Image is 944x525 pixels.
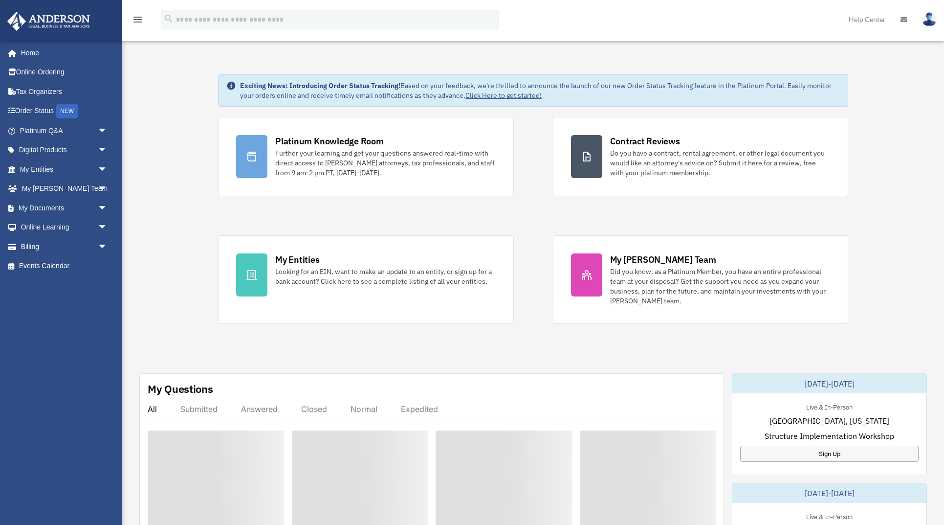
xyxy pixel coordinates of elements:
div: Do you have a contract, rental agreement, or other legal document you would like an attorney's ad... [610,148,830,178]
a: Home [7,43,117,63]
span: Structure Implementation Workshop [765,430,894,442]
div: My Entities [275,253,319,266]
img: Anderson Advisors Platinum Portal [4,12,93,31]
div: Did you know, as a Platinum Member, you have an entire professional team at your disposal? Get th... [610,267,830,306]
div: [DATE]-[DATE] [732,483,926,503]
span: arrow_drop_down [98,237,117,257]
div: My [PERSON_NAME] Team [610,253,716,266]
a: Events Calendar [7,256,122,276]
a: Tax Organizers [7,82,122,101]
a: My [PERSON_NAME] Teamarrow_drop_down [7,179,122,199]
div: Normal [351,404,377,414]
div: Answered [241,404,278,414]
a: Digital Productsarrow_drop_down [7,140,122,160]
i: search [163,13,174,24]
a: Sign Up [740,446,919,462]
a: My Entitiesarrow_drop_down [7,160,122,179]
div: Closed [301,404,327,414]
div: Live & In-Person [798,511,860,521]
span: arrow_drop_down [98,179,117,199]
a: Order StatusNEW [7,101,122,121]
div: Live & In-Person [798,401,860,411]
a: Online Learningarrow_drop_down [7,218,122,237]
div: [DATE]-[DATE] [732,374,926,393]
span: arrow_drop_down [98,160,117,180]
a: Platinum Q&Aarrow_drop_down [7,121,122,140]
div: NEW [56,104,78,118]
div: Contract Reviews [610,135,680,147]
img: User Pic [922,12,937,26]
div: All [148,404,157,414]
span: arrow_drop_down [98,198,117,218]
span: [GEOGRAPHIC_DATA], [US_STATE] [769,415,889,427]
a: My Documentsarrow_drop_down [7,198,122,218]
a: Platinum Knowledge Room Further your learning and get your questions answered real-time with dire... [218,117,513,196]
a: Billingarrow_drop_down [7,237,122,256]
div: Looking for an EIN, want to make an update to an entity, or sign up for a bank account? Click her... [275,267,495,286]
a: menu [132,17,144,25]
div: Platinum Knowledge Room [275,135,384,147]
div: My Questions [148,382,213,396]
span: arrow_drop_down [98,121,117,141]
div: Submitted [180,404,218,414]
a: Online Ordering [7,63,122,82]
a: Click Here to get started! [465,91,542,100]
div: Further your learning and get your questions answered real-time with direct access to [PERSON_NAM... [275,148,495,178]
div: Expedited [401,404,438,414]
a: My [PERSON_NAME] Team Did you know, as a Platinum Member, you have an entire professional team at... [553,235,848,324]
i: menu [132,14,144,25]
div: Based on your feedback, we're thrilled to announce the launch of our new Order Status Tracking fe... [240,81,840,100]
span: arrow_drop_down [98,218,117,238]
a: Contract Reviews Do you have a contract, rental agreement, or other legal document you would like... [553,117,848,196]
strong: Exciting News: Introducing Order Status Tracking! [240,81,400,90]
a: My Entities Looking for an EIN, want to make an update to an entity, or sign up for a bank accoun... [218,235,513,324]
span: arrow_drop_down [98,140,117,160]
